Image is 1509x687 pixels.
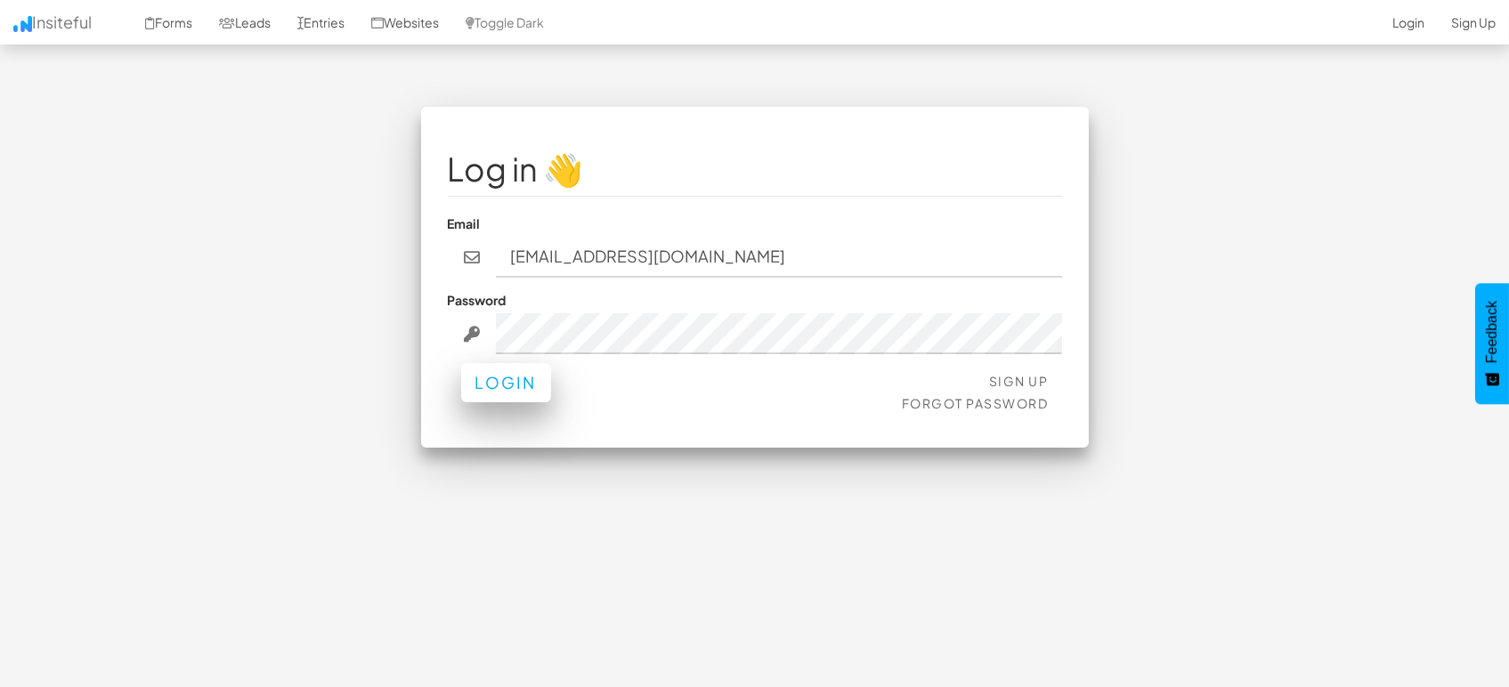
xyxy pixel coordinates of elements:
input: john@doe.com [496,237,1062,278]
button: Login [461,363,551,402]
label: Password [448,291,507,309]
span: Feedback [1484,301,1500,363]
a: Forgot Password [902,395,1049,411]
h1: Log in 👋 [448,151,1062,187]
img: icon.png [13,16,32,32]
button: Feedback - Show survey [1475,283,1509,404]
a: Sign Up [989,373,1049,389]
label: Email [448,214,481,232]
